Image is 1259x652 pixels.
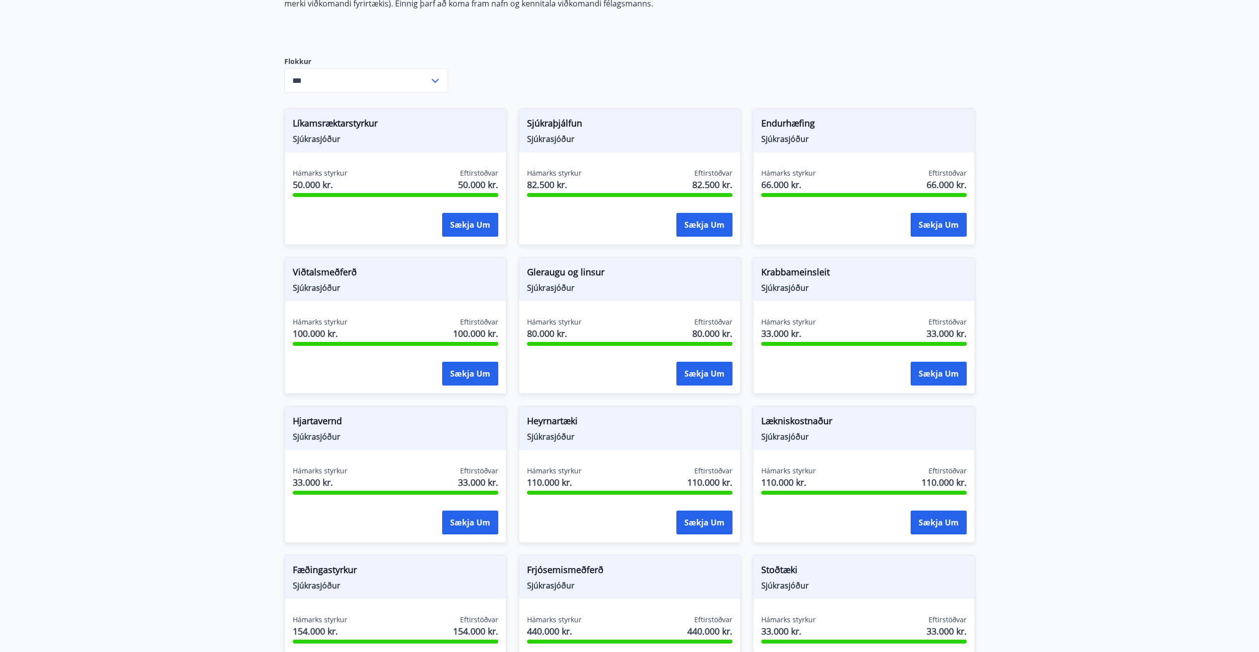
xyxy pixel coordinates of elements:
span: Hámarks styrkur [293,466,347,476]
span: Stoðtæki [761,563,967,580]
span: Hámarks styrkur [293,615,347,625]
button: Sækja um [442,362,498,386]
span: Eftirstöðvar [694,466,732,476]
span: Krabbameinsleit [761,265,967,282]
span: Sjúkrasjóður [293,282,498,293]
span: Sjúkrasjóður [527,431,732,442]
span: Hjartavernd [293,414,498,431]
span: Fæðingastyrkur [293,563,498,580]
span: Eftirstöðvar [928,317,967,327]
span: Sjúkrasjóður [293,133,498,144]
span: Sjúkrasjóður [761,431,967,442]
button: Sækja um [676,511,732,534]
span: 80.000 kr. [527,327,582,340]
button: Sækja um [911,213,967,237]
span: Eftirstöðvar [694,168,732,178]
span: Sjúkrasjóður [293,431,498,442]
span: 66.000 kr. [761,178,816,191]
span: Sjúkraþjálfun [527,117,732,133]
span: Hámarks styrkur [761,466,816,476]
span: Eftirstöðvar [928,615,967,625]
span: Eftirstöðvar [694,317,732,327]
span: 82.500 kr. [692,178,732,191]
span: 154.000 kr. [293,625,347,638]
span: 33.000 kr. [293,476,347,489]
span: 82.500 kr. [527,178,582,191]
span: 110.000 kr. [922,476,967,489]
span: Sjúkrasjóður [761,282,967,293]
span: Hámarks styrkur [527,615,582,625]
button: Sækja um [442,213,498,237]
span: Endurhæfing [761,117,967,133]
span: 66.000 kr. [927,178,967,191]
span: Hámarks styrkur [761,615,816,625]
span: 440.000 kr. [527,625,582,638]
span: Sjúkrasjóður [293,580,498,591]
button: Sækja um [911,362,967,386]
span: Eftirstöðvar [928,168,967,178]
span: Hámarks styrkur [527,317,582,327]
span: Hámarks styrkur [293,168,347,178]
button: Sækja um [676,213,732,237]
span: 110.000 kr. [527,476,582,489]
span: Viðtalsmeðferð [293,265,498,282]
span: 33.000 kr. [458,476,498,489]
span: 154.000 kr. [453,625,498,638]
span: 100.000 kr. [453,327,498,340]
span: Sjúkrasjóður [527,282,732,293]
span: 100.000 kr. [293,327,347,340]
span: Eftirstöðvar [460,168,498,178]
span: 50.000 kr. [293,178,347,191]
span: Lækniskostnaður [761,414,967,431]
span: 440.000 kr. [687,625,732,638]
span: Eftirstöðvar [694,615,732,625]
span: Hámarks styrkur [527,168,582,178]
span: Hámarks styrkur [293,317,347,327]
span: Hámarks styrkur [527,466,582,476]
span: 80.000 kr. [692,327,732,340]
span: Sjúkrasjóður [527,133,732,144]
span: Eftirstöðvar [460,615,498,625]
span: Eftirstöðvar [460,317,498,327]
span: Hámarks styrkur [761,317,816,327]
span: Eftirstöðvar [460,466,498,476]
span: Eftirstöðvar [928,466,967,476]
span: 33.000 kr. [761,625,816,638]
span: 33.000 kr. [927,625,967,638]
span: Heyrnartæki [527,414,732,431]
span: Frjósemismeðferð [527,563,732,580]
span: 50.000 kr. [458,178,498,191]
button: Sækja um [676,362,732,386]
span: 33.000 kr. [761,327,816,340]
button: Sækja um [911,511,967,534]
span: Sjúkrasjóður [761,133,967,144]
span: 33.000 kr. [927,327,967,340]
span: 110.000 kr. [761,476,816,489]
span: Gleraugu og linsur [527,265,732,282]
span: 110.000 kr. [687,476,732,489]
span: Hámarks styrkur [761,168,816,178]
span: Líkamsræktarstyrkur [293,117,498,133]
span: Sjúkrasjóður [527,580,732,591]
span: Sjúkrasjóður [761,580,967,591]
label: Flokkur [284,57,448,66]
button: Sækja um [442,511,498,534]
